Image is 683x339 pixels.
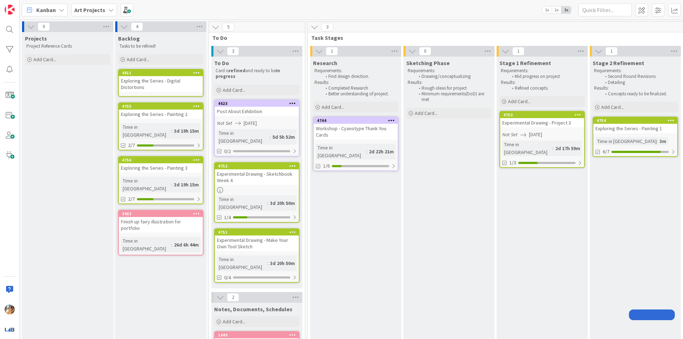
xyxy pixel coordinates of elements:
span: Add Card... [223,87,245,93]
div: Exploring the Series - Painting 3 [119,163,203,173]
div: 4754 [593,117,677,124]
div: 1640 [215,332,299,338]
p: Requirements: [314,68,397,74]
div: Experimental Drawing - Sketchbook Week 4 [215,169,299,185]
a: 4752Experimental Drawing - Sketchbook Week 4Time in [GEOGRAPHIC_DATA]:3d 20h 50m1/4 [214,162,300,223]
div: 5d 5h 52m [271,133,297,141]
span: 3x [561,6,571,14]
span: 0/2 [224,148,231,155]
li: Mid progress on project [508,74,584,79]
li: Minimum requirements(DoD) are met [415,91,491,103]
div: 4744Workshop - Cyanotype Thank You Cards [314,117,398,139]
span: Sketching Phase [406,59,450,67]
div: 4755 [122,104,203,109]
span: Add Card... [508,98,531,105]
div: 3963Finish up fairy illustration for portfolio [119,211,203,233]
div: 4623 [215,100,299,107]
span: Projects [25,35,47,42]
div: 3d 19h 15m [172,181,201,189]
p: Results: [594,85,677,91]
p: Results: [408,80,490,85]
span: 2x [552,6,561,14]
div: 3d 19h 15m [172,127,201,135]
a: 3963Finish up fairy illustration for portfolioTime in [GEOGRAPHIC_DATA]:26d 6h 44m [118,210,203,255]
span: : [657,137,658,145]
li: Find design direction. [322,74,397,79]
div: 4811 [119,70,203,76]
span: Add Card... [322,104,344,110]
div: 2d 17h 59m [554,144,582,152]
li: Rough ideas for project [415,85,491,91]
div: Time in [GEOGRAPHIC_DATA] [316,144,366,159]
div: 4752Experimental Drawing - Sketchbook Week 4 [215,163,299,185]
li: Second Round Revisions [601,74,677,79]
div: 3d 20h 50m [268,259,297,267]
i: Not Set [217,120,232,126]
div: 4755Exploring the Series - Painting 2 [119,103,203,119]
a: 4751Experimental Drawing - Make Your Own Tool SketchTime in [GEOGRAPHIC_DATA]:3d 20h 50m0/4 [214,228,300,283]
span: 4 [131,22,143,31]
span: 1 [512,47,524,55]
span: 1/4 [224,214,231,221]
div: Time in [GEOGRAPHIC_DATA] [217,195,267,211]
a: 4756Exploring the Series - Painting 3Time in [GEOGRAPHIC_DATA]:3d 19h 15m2/7 [118,156,203,204]
span: Add Card... [601,104,624,110]
div: Workshop - Cyanotype Thank You Cards [314,124,398,139]
div: 4751 [215,229,299,235]
a: 4754Exploring the Series - Painting 1Time in [GEOGRAPHIC_DATA]:3m6/7 [593,117,678,157]
span: Add Card... [33,56,56,63]
div: 4753Experimental Drawing - Project 3 [500,112,584,127]
div: Experimental Drawing - Project 3 [500,118,584,127]
span: : [171,241,172,249]
span: 6/7 [603,148,609,155]
li: Detailing [601,80,677,85]
span: Stage 1 Refinement [499,59,551,67]
a: 4753Experimental Drawing - Project 3Not Set[DATE]Time in [GEOGRAPHIC_DATA]:2d 17h 59m1/3 [499,111,585,168]
div: Time in [GEOGRAPHIC_DATA] [217,255,267,271]
span: 0 [38,22,50,31]
span: [DATE] [244,120,257,127]
span: 2 [227,293,239,302]
div: 4751 [218,230,299,235]
div: 1640 [218,333,299,338]
p: Requirements: [501,68,583,74]
p: Requirements: [408,68,490,74]
div: Time in [GEOGRAPHIC_DATA] [502,141,552,156]
li: Drawing/conceptualizing [415,74,491,79]
i: Not Set [502,131,518,138]
div: 2d 22h 21m [367,148,396,155]
span: : [366,148,367,155]
a: 4755Exploring the Series - Painting 2Time in [GEOGRAPHIC_DATA]:3d 19h 15m2/7 [118,102,203,150]
span: Backlog [118,35,140,42]
div: 4752 [218,164,299,169]
a: 4811Exploring the Series - Digital Distortions [118,69,203,97]
img: avatar [5,324,15,334]
li: Completed Research [322,85,397,91]
span: : [267,259,268,267]
li: Better understanding of project. [322,91,397,97]
div: 4756Exploring the Series - Painting 3 [119,157,203,173]
div: 4751Experimental Drawing - Make Your Own Tool Sketch [215,229,299,251]
span: 3 [321,23,333,31]
strong: in progress [216,68,281,79]
div: 4811 [122,70,203,75]
div: 4754 [597,118,677,123]
div: 4756 [122,158,203,163]
img: Visit kanbanzone.com [5,5,15,15]
div: Time in [GEOGRAPHIC_DATA] [121,237,171,253]
span: 0/4 [224,274,231,281]
span: 2/7 [128,195,135,203]
span: : [171,181,172,189]
div: 4744 [317,118,398,123]
div: 4754Exploring the Series - Painting 1 [593,117,677,133]
div: 4744 [314,117,398,124]
span: 2/7 [128,142,135,149]
div: Finish up fairy illustration for portfolio [119,217,203,233]
span: 1/3 [509,159,516,166]
span: 1x [542,6,552,14]
div: 4623Post About Exhibition [215,100,299,116]
p: Card is and ready to be [216,68,298,80]
span: Notes, Documents, Schedules [214,306,292,313]
span: To Do [214,59,229,67]
span: 3 [227,47,239,55]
